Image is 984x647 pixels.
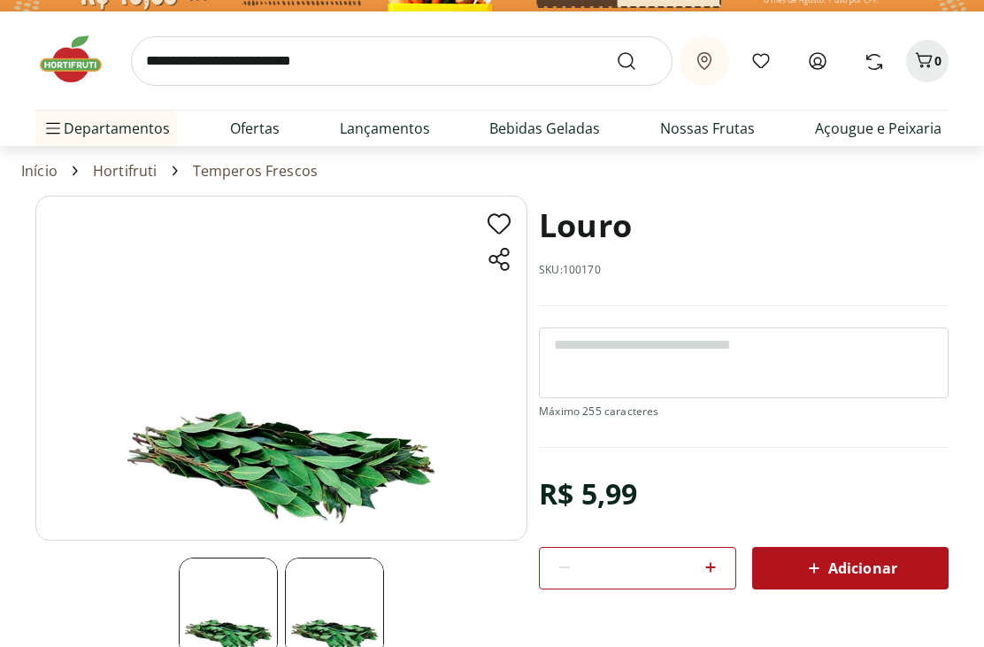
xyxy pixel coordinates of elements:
[934,52,942,69] span: 0
[660,118,755,139] a: Nossas Frutas
[616,50,658,72] button: Submit Search
[752,547,949,589] button: Adicionar
[340,118,430,139] a: Lançamentos
[42,107,170,150] span: Departamentos
[193,163,319,179] a: Temperos Frescos
[489,118,600,139] a: Bebidas Geladas
[131,36,673,86] input: search
[539,469,637,519] div: R$ 5,99
[815,118,942,139] a: Açougue e Peixaria
[21,163,58,179] a: Início
[539,263,601,277] p: SKU: 100170
[230,118,280,139] a: Ofertas
[539,196,632,256] h1: Louro
[803,558,897,579] span: Adicionar
[93,163,158,179] a: Hortifruti
[35,196,527,540] img: Principal
[35,33,124,86] img: Hortifruti
[42,107,64,150] button: Menu
[906,40,949,82] button: Carrinho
